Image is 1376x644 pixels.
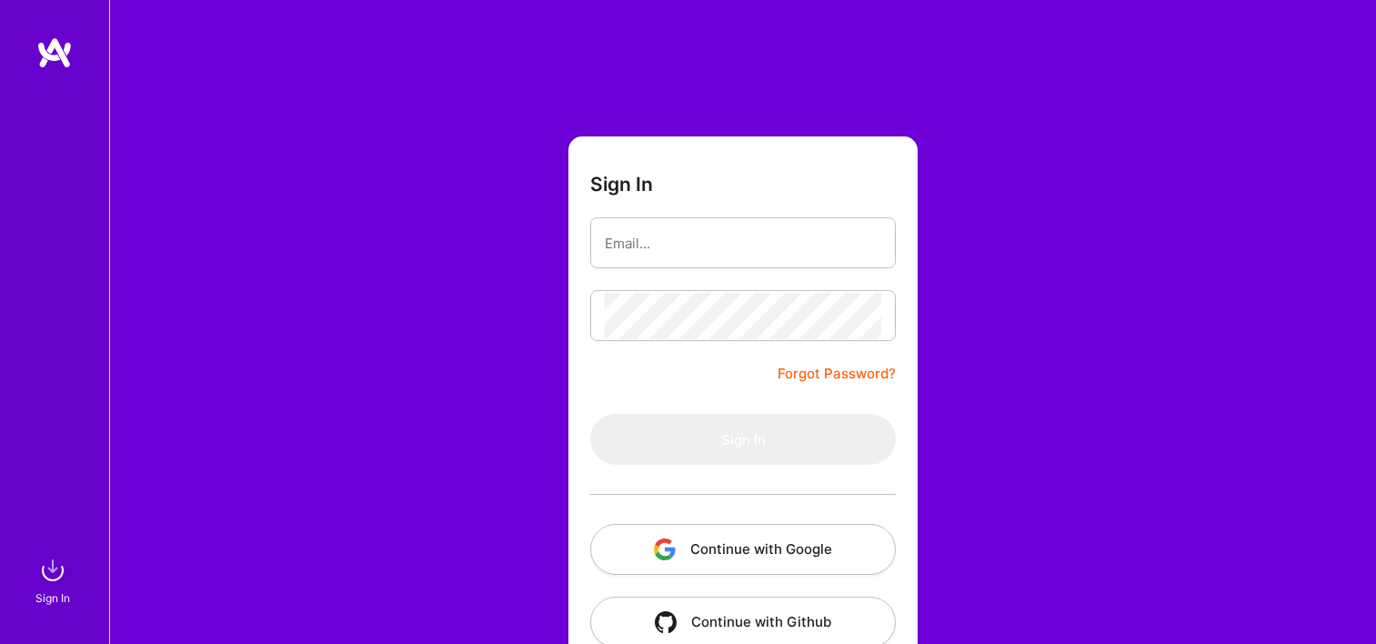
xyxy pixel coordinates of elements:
img: logo [36,36,73,69]
input: Email... [605,220,881,267]
a: Forgot Password? [778,363,896,385]
button: Sign In [590,414,896,465]
a: sign inSign In [38,552,71,608]
img: icon [655,611,677,633]
img: icon [654,538,676,560]
h3: Sign In [590,173,653,196]
div: Sign In [35,589,70,608]
button: Continue with Google [590,524,896,575]
img: sign in [35,552,71,589]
